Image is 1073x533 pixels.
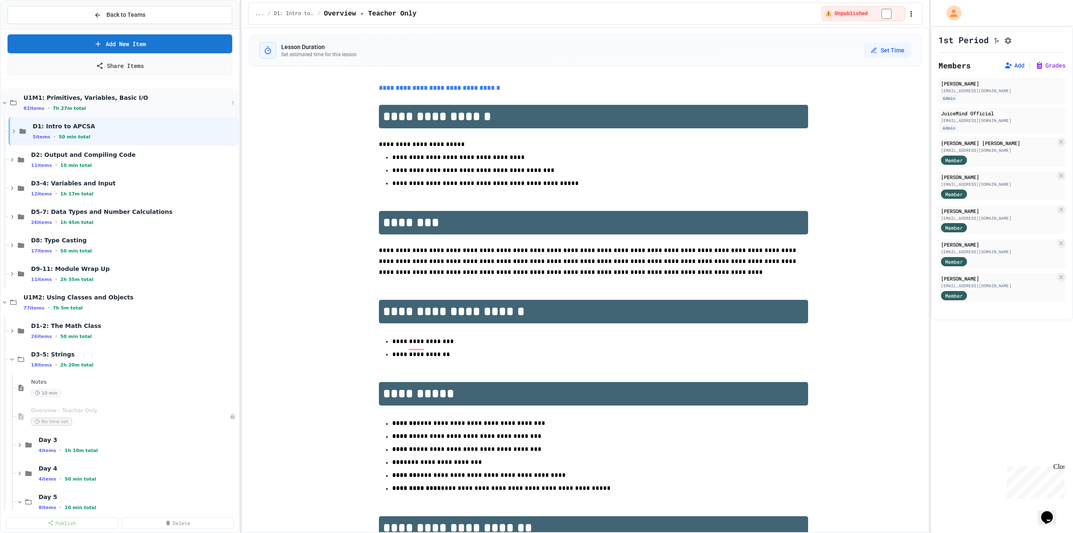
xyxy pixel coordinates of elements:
[65,476,96,482] span: 50 min total
[53,106,86,111] span: 7h 27m total
[31,277,52,282] span: 11 items
[8,34,232,53] a: Add New Item
[31,179,237,187] span: D3-4: Variables and Input
[55,219,57,226] span: •
[941,249,1055,255] div: [EMAIL_ADDRESS][DOMAIN_NAME]
[31,389,61,397] span: 10 min
[6,517,118,529] a: Publish
[39,505,56,510] span: 8 items
[992,35,1000,45] button: Click to see fork details
[31,362,52,368] span: 18 items
[65,448,98,453] span: 1h 10m total
[822,6,905,21] div: ⚠️ Students cannot see this content! Click the toggle to publish it and make it visible to your c...
[60,248,92,254] span: 50 min total
[122,517,234,529] a: Delete
[65,505,96,510] span: 10 min total
[48,105,49,112] span: •
[1004,35,1012,45] button: Assignment Settings
[941,95,957,102] div: Admin
[60,277,93,282] span: 2h 35m total
[31,191,52,197] span: 12 items
[864,43,911,58] button: Set Time
[106,10,145,19] span: Back to Teams
[31,237,237,244] span: D8: Type Casting
[39,436,237,444] span: Day 3
[39,476,56,482] span: 4 items
[23,305,44,311] span: 77 items
[60,191,93,197] span: 1h 17m total
[945,156,963,164] span: Member
[55,247,57,254] span: •
[1004,61,1024,70] button: Add
[31,407,230,414] span: Overview - Teacher Only
[55,333,57,340] span: •
[945,190,963,198] span: Member
[31,248,52,254] span: 17 items
[8,57,232,75] a: Share Items
[941,241,1055,248] div: [PERSON_NAME]
[31,351,237,358] span: D3-5: Strings
[31,220,52,225] span: 26 items
[60,163,92,168] span: 10 min total
[55,276,57,283] span: •
[1028,60,1032,70] span: |
[8,6,232,24] button: Back to Teams
[23,106,44,111] span: 82 items
[33,122,237,130] span: D1: Intro to APCSA
[938,60,971,71] h2: Members
[23,94,229,101] span: U1M1: Primitives, Variables, Basic I/O
[938,34,989,46] h1: 1st Period
[281,43,357,51] h3: Lesson Duration
[39,493,237,501] span: Day 5
[941,88,1063,94] div: [EMAIL_ADDRESS][DOMAIN_NAME]
[941,109,1063,117] div: JuiceMind Official
[60,504,61,511] span: •
[31,265,237,273] span: D9-11: Module Wrap Up
[938,3,964,23] div: My Account
[941,181,1055,187] div: [EMAIL_ADDRESS][DOMAIN_NAME]
[31,163,52,168] span: 11 items
[31,208,237,216] span: D5-7: Data Types and Number Calculations
[31,379,237,386] span: Notes
[941,173,1055,181] div: [PERSON_NAME]
[59,134,90,140] span: 50 min total
[60,334,92,339] span: 50 min total
[23,294,237,301] span: U1M2: Using Classes and Objects
[31,418,72,426] span: No time set
[941,117,1063,124] div: [EMAIL_ADDRESS][DOMAIN_NAME]
[317,10,320,17] span: /
[941,80,1063,87] div: [PERSON_NAME]
[60,476,61,482] span: •
[230,413,236,419] div: Unpublished
[825,10,868,17] span: ⚠️ Unpublished
[324,9,417,19] span: Overview - Teacher Only
[945,224,963,231] span: Member
[1038,499,1065,525] iframe: chat widget
[941,283,1055,289] div: [EMAIL_ADDRESS][DOMAIN_NAME]
[255,10,264,17] span: ...
[60,362,93,368] span: 2h 20m total
[945,292,963,299] span: Member
[941,275,1055,282] div: [PERSON_NAME]
[274,10,314,17] span: D1: Intro to APCSA
[941,147,1055,153] div: [EMAIL_ADDRESS][DOMAIN_NAME]
[55,190,57,197] span: •
[31,322,237,330] span: D1-2: The Math Class
[229,99,237,107] button: More options
[1003,463,1065,499] iframe: chat widget
[945,258,963,265] span: Member
[39,448,56,453] span: 4 items
[60,447,61,454] span: •
[31,334,52,339] span: 26 items
[3,3,58,53] div: Chat with us now!Close
[941,139,1055,147] div: [PERSON_NAME] [PERSON_NAME]
[871,9,902,19] input: publish toggle
[941,125,957,132] div: Admin
[55,162,57,169] span: •
[941,207,1055,215] div: [PERSON_NAME]
[39,465,237,472] span: Day 4
[1035,61,1065,70] button: Grades
[281,51,357,58] p: Set estimated time for this lesson
[941,215,1055,221] div: [EMAIL_ADDRESS][DOMAIN_NAME]
[54,133,55,140] span: •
